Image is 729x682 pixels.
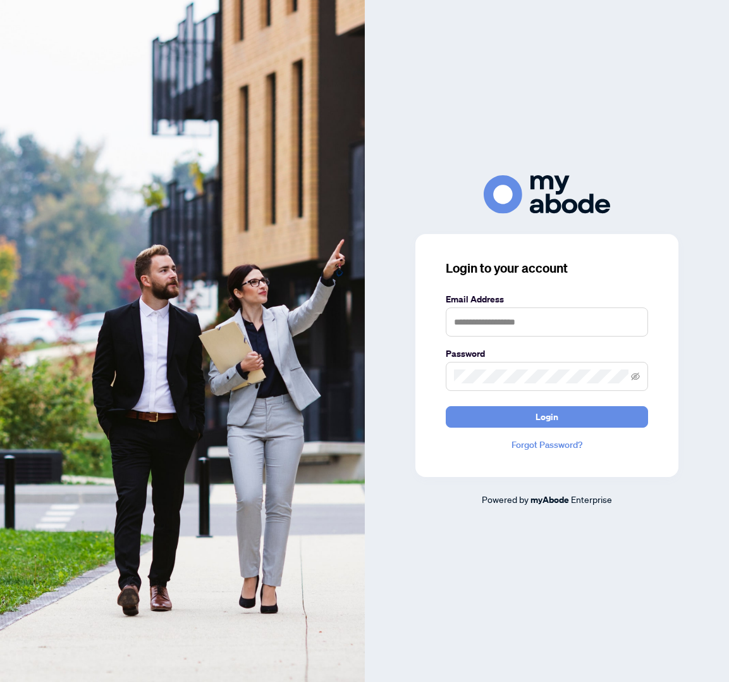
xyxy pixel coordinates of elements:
[446,347,648,361] label: Password
[571,493,612,505] span: Enterprise
[446,292,648,306] label: Email Address
[482,493,529,505] span: Powered by
[446,438,648,452] a: Forgot Password?
[484,175,610,214] img: ma-logo
[446,406,648,428] button: Login
[446,259,648,277] h3: Login to your account
[631,372,640,381] span: eye-invisible
[536,407,558,427] span: Login
[530,493,569,507] a: myAbode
